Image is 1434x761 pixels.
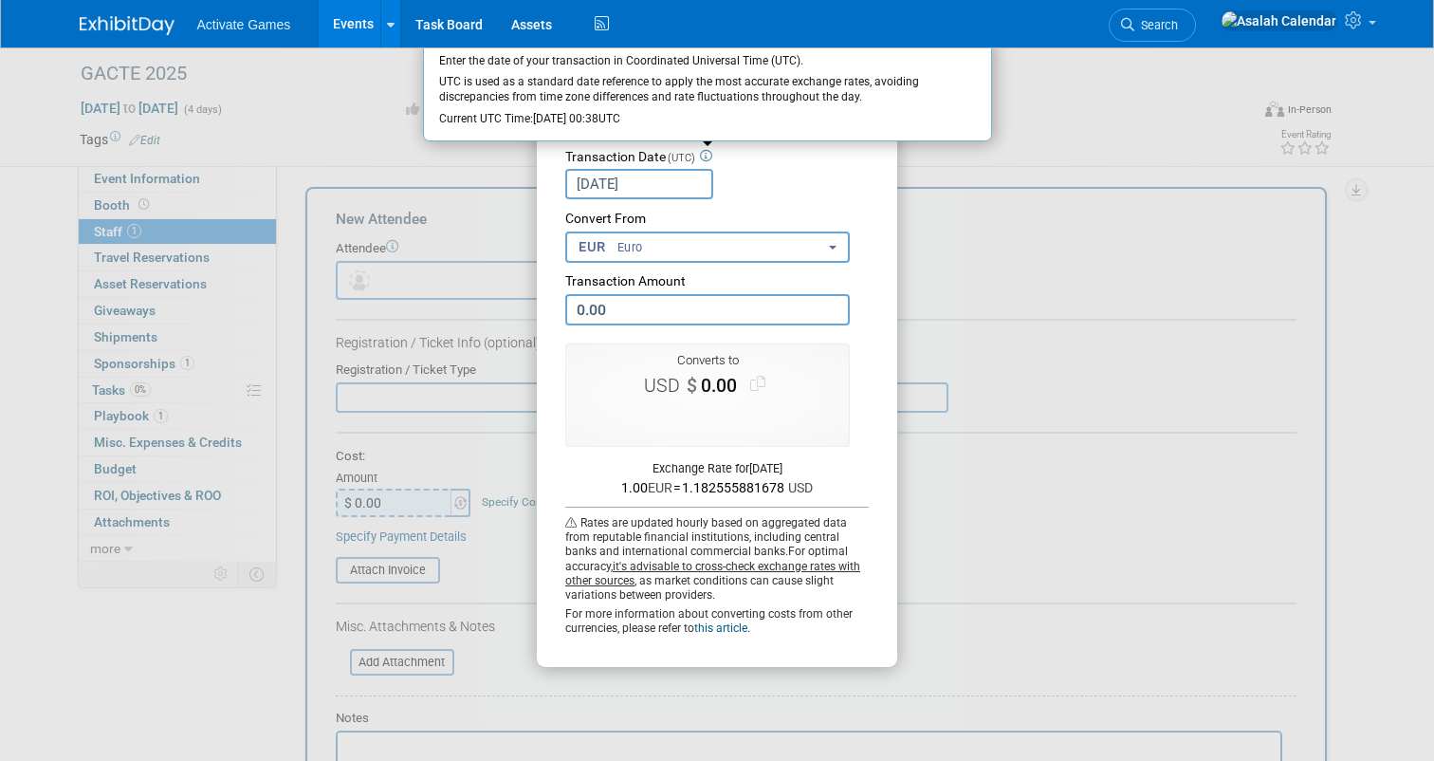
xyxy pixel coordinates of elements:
span: 00:38 [569,112,598,125]
span: USD [644,375,687,397]
span: Euro [616,239,643,256]
span: $ [644,375,697,397]
span: Converts to [677,353,739,367]
span: 0.00 [697,375,745,397]
span: 1.182555881678 [681,480,784,495]
div: For optimal accuracy, , as market conditions can cause slight variations between providers. [565,507,869,636]
div: For more information about converting costs from other currencies, please refer to . [565,607,869,636]
img: ExhibitDay [80,16,175,35]
span: USD [788,480,813,495]
span: it's advisable to cross-check exchange rates with other sources [565,560,860,587]
button: EUR Euro [565,232,850,263]
span: [DATE] UTC [533,112,620,125]
span: EUR [579,237,613,257]
a: Search [1109,9,1196,42]
div: Convert From [565,210,869,229]
img: Asalah Calendar [1221,10,1337,31]
div: Transaction Date [565,148,869,167]
span: Rates are updated hourly based on aggregated data from reputable financial institutions, includin... [565,516,847,558]
a: this article [694,622,747,635]
div: Transaction Amount [565,272,869,291]
span: EUR [648,480,673,495]
span: Activate Games [197,17,291,32]
div: UTC is used as a standard date reference to apply the most accurate exchange rates, avoiding disc... [439,75,976,105]
div: 1.00 = [565,478,869,497]
span: Copy to Clipboard [747,373,768,396]
span: [DATE] [749,461,782,475]
div: Enter the date of your transaction in Coordinated Universal Time (UTC). [423,39,992,141]
div: Current UTC Time: [439,112,976,127]
span: Search [1134,18,1178,32]
div: Exchange Rate for [565,460,869,477]
body: Rich Text Area. Press ALT-0 for help. [10,8,933,27]
i: Copy to Clipboard [750,377,765,392]
span: (UTC) [668,152,695,164]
